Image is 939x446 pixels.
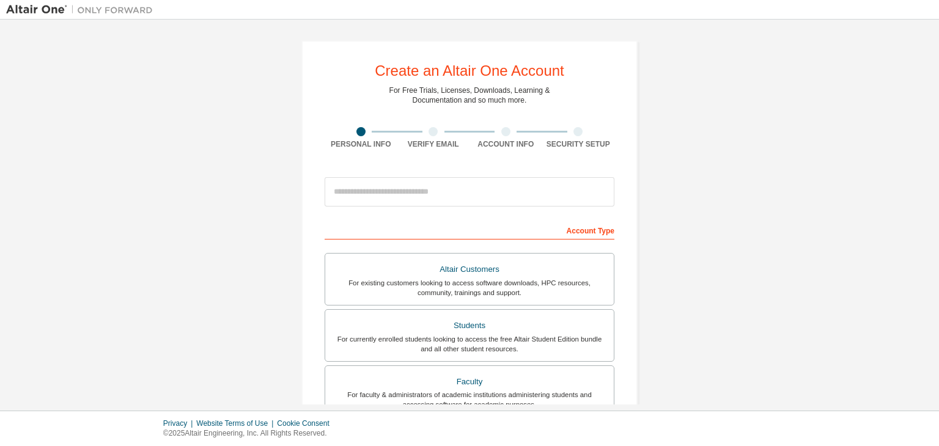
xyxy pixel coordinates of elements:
[325,139,397,149] div: Personal Info
[163,428,337,439] p: © 2025 Altair Engineering, Inc. All Rights Reserved.
[397,139,470,149] div: Verify Email
[333,373,606,390] div: Faculty
[196,419,277,428] div: Website Terms of Use
[333,317,606,334] div: Students
[333,390,606,409] div: For faculty & administrators of academic institutions administering students and accessing softwa...
[375,64,564,78] div: Create an Altair One Account
[542,139,615,149] div: Security Setup
[277,419,336,428] div: Cookie Consent
[163,419,196,428] div: Privacy
[6,4,159,16] img: Altair One
[333,261,606,278] div: Altair Customers
[389,86,550,105] div: For Free Trials, Licenses, Downloads, Learning & Documentation and so much more.
[333,278,606,298] div: For existing customers looking to access software downloads, HPC resources, community, trainings ...
[469,139,542,149] div: Account Info
[325,220,614,239] div: Account Type
[333,334,606,354] div: For currently enrolled students looking to access the free Altair Student Edition bundle and all ...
